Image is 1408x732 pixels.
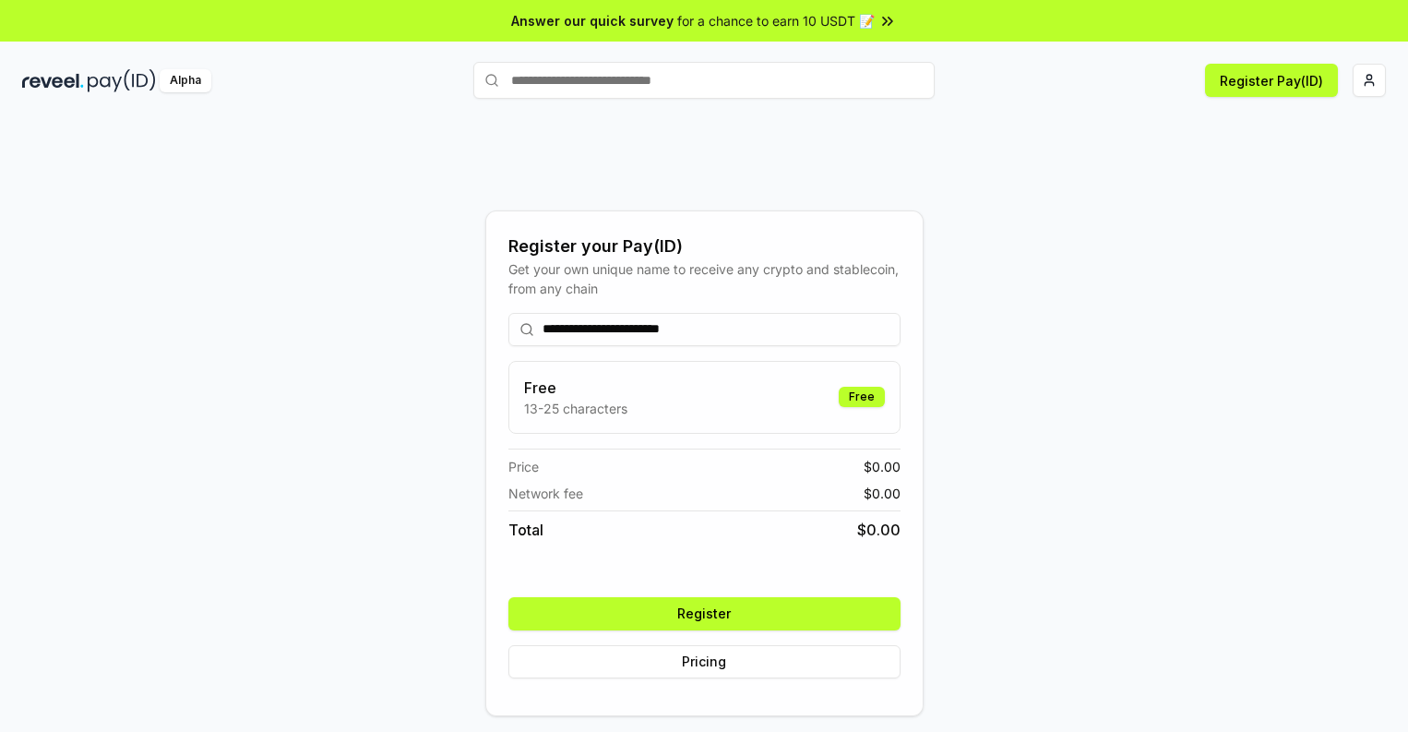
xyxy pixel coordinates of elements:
[22,69,84,92] img: reveel_dark
[88,69,156,92] img: pay_id
[857,519,901,541] span: $ 0.00
[508,597,901,630] button: Register
[508,484,583,503] span: Network fee
[864,484,901,503] span: $ 0.00
[508,645,901,678] button: Pricing
[864,457,901,476] span: $ 0.00
[508,519,543,541] span: Total
[524,399,627,418] p: 13-25 characters
[524,377,627,399] h3: Free
[839,387,885,407] div: Free
[508,457,539,476] span: Price
[508,234,901,259] div: Register your Pay(ID)
[677,11,875,30] span: for a chance to earn 10 USDT 📝
[508,259,901,298] div: Get your own unique name to receive any crypto and stablecoin, from any chain
[511,11,674,30] span: Answer our quick survey
[1205,64,1338,97] button: Register Pay(ID)
[160,69,211,92] div: Alpha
